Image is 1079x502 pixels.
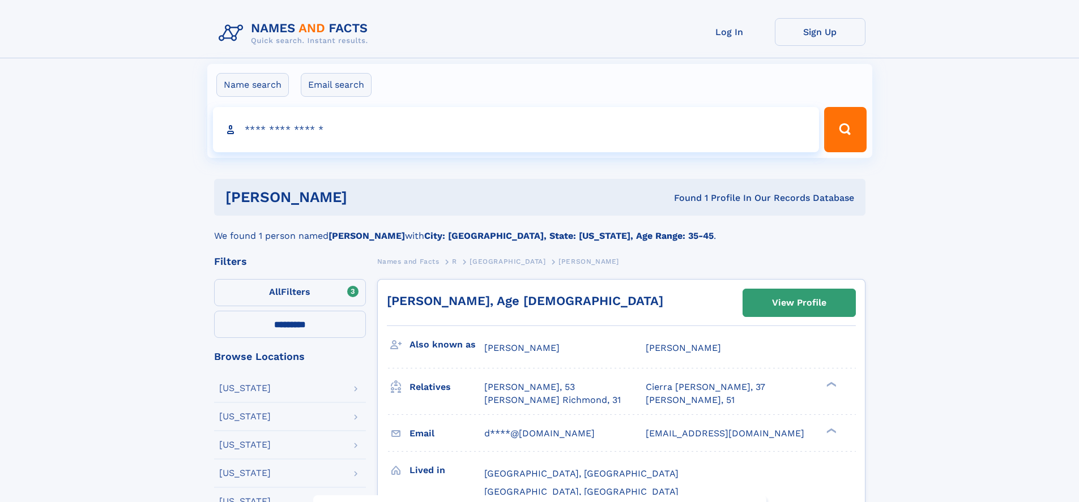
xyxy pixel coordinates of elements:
[824,427,837,434] div: ❯
[410,424,484,443] h3: Email
[213,107,820,152] input: search input
[484,381,575,393] a: [PERSON_NAME], 53
[558,258,619,265] span: [PERSON_NAME]
[470,254,545,268] a: [GEOGRAPHIC_DATA]
[219,440,271,449] div: [US_STATE]
[510,192,854,204] div: Found 1 Profile In Our Records Database
[329,230,405,241] b: [PERSON_NAME]
[214,279,366,306] label: Filters
[225,190,511,204] h1: [PERSON_NAME]
[377,254,440,268] a: Names and Facts
[214,18,377,49] img: Logo Names and Facts
[824,107,866,152] button: Search Button
[484,394,621,406] a: [PERSON_NAME] Richmond, 31
[424,230,714,241] b: City: [GEOGRAPHIC_DATA], State: [US_STATE], Age Range: 35-45
[484,342,560,353] span: [PERSON_NAME]
[410,335,484,354] h3: Also known as
[214,216,865,243] div: We found 1 person named with .
[646,381,765,393] a: Cierra [PERSON_NAME], 37
[410,377,484,397] h3: Relatives
[646,428,804,439] span: [EMAIL_ADDRESS][DOMAIN_NAME]
[301,73,372,97] label: Email search
[484,468,679,479] span: [GEOGRAPHIC_DATA], [GEOGRAPHIC_DATA]
[646,394,735,406] a: [PERSON_NAME], 51
[646,342,721,353] span: [PERSON_NAME]
[772,290,826,316] div: View Profile
[410,461,484,480] h3: Lived in
[214,351,366,362] div: Browse Locations
[219,384,271,393] div: [US_STATE]
[684,18,775,46] a: Log In
[214,256,366,267] div: Filters
[216,73,289,97] label: Name search
[824,381,837,388] div: ❯
[219,412,271,421] div: [US_STATE]
[452,258,457,265] span: R
[484,486,679,497] span: [GEOGRAPHIC_DATA], [GEOGRAPHIC_DATA]
[269,286,281,297] span: All
[219,469,271,478] div: [US_STATE]
[387,294,663,308] a: [PERSON_NAME], Age [DEMOGRAPHIC_DATA]
[743,289,855,316] a: View Profile
[452,254,457,268] a: R
[470,258,545,265] span: [GEOGRAPHIC_DATA]
[775,18,865,46] a: Sign Up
